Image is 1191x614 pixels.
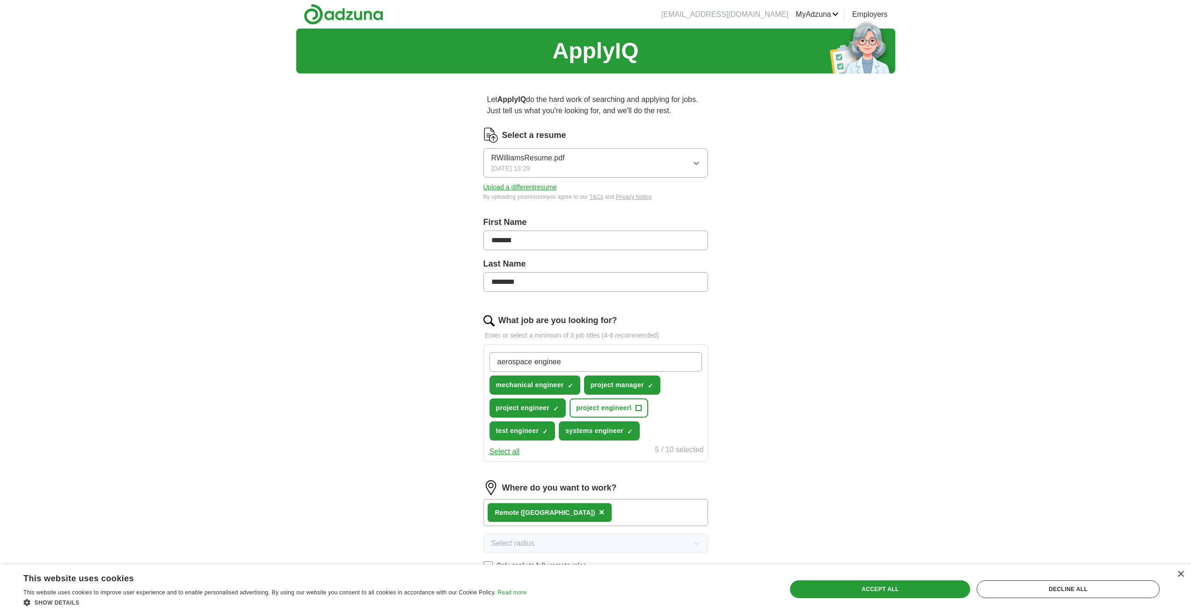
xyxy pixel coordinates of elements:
[483,148,708,178] button: RWilliamsResume.pdf[DATE] 13:29
[542,428,548,435] span: ✓
[23,570,503,584] div: This website uses cookies
[661,9,788,20] li: [EMAIL_ADDRESS][DOMAIN_NAME]
[570,398,648,418] button: project engineer\
[483,182,557,192] button: Upload a differentresume
[576,403,632,413] span: project engineer\
[502,129,566,142] label: Select a resume
[490,398,566,418] button: project engineer✓
[23,589,496,596] span: This website uses cookies to improve user experience and to enable personalised advertising. By u...
[491,538,535,549] span: Select radius
[1177,571,1184,578] div: Close
[304,4,383,25] img: Adzuna logo
[483,193,708,201] div: By uploading your resume you agree to our and .
[483,480,498,495] img: location.png
[599,506,605,520] button: ×
[565,426,623,436] span: systems engineer
[497,589,526,596] a: Read more, opens a new window
[496,403,550,413] span: project engineer
[491,164,530,173] span: [DATE] 13:29
[977,580,1160,598] div: Decline all
[490,421,555,441] button: test engineer✓
[591,380,644,390] span: project manager
[483,315,495,326] img: search.png
[497,95,526,103] strong: ApplyIQ
[655,444,703,457] div: 5 / 10 selected
[483,216,708,229] label: First Name
[559,421,640,441] button: systems engineer✓
[498,314,617,327] label: What job are you looking for?
[852,9,888,20] a: Employers
[497,561,586,571] span: Only apply to fully remote roles
[502,482,617,494] label: Where do you want to work?
[496,380,564,390] span: mechanical engineer
[796,9,839,20] a: MyAdzuna
[584,376,660,395] button: project manager✓
[483,128,498,143] img: CV Icon
[790,580,970,598] div: Accept all
[496,426,539,436] span: test engineer
[483,331,708,340] p: Enter or select a minimum of 3 job titles (4-8 recommended)
[483,258,708,270] label: Last Name
[23,598,526,607] div: Show details
[568,382,573,390] span: ✓
[616,194,652,200] a: Privacy Notice
[483,534,708,553] button: Select radius
[35,600,80,606] span: Show details
[491,152,565,164] span: RWilliamsResume.pdf
[648,382,653,390] span: ✓
[589,194,603,200] a: T&Cs
[483,561,493,571] input: Only apply to fully remote roles
[483,90,708,120] p: Let do the hard work of searching and applying for jobs. Just tell us what you're looking for, an...
[627,428,633,435] span: ✓
[490,446,520,457] button: Select all
[490,376,580,395] button: mechanical engineer✓
[599,507,605,517] span: ×
[490,352,702,372] input: Type a job title and press enter
[553,405,559,412] span: ✓
[495,508,595,518] div: Remote ([GEOGRAPHIC_DATA])
[552,34,638,68] h1: ApplyIQ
